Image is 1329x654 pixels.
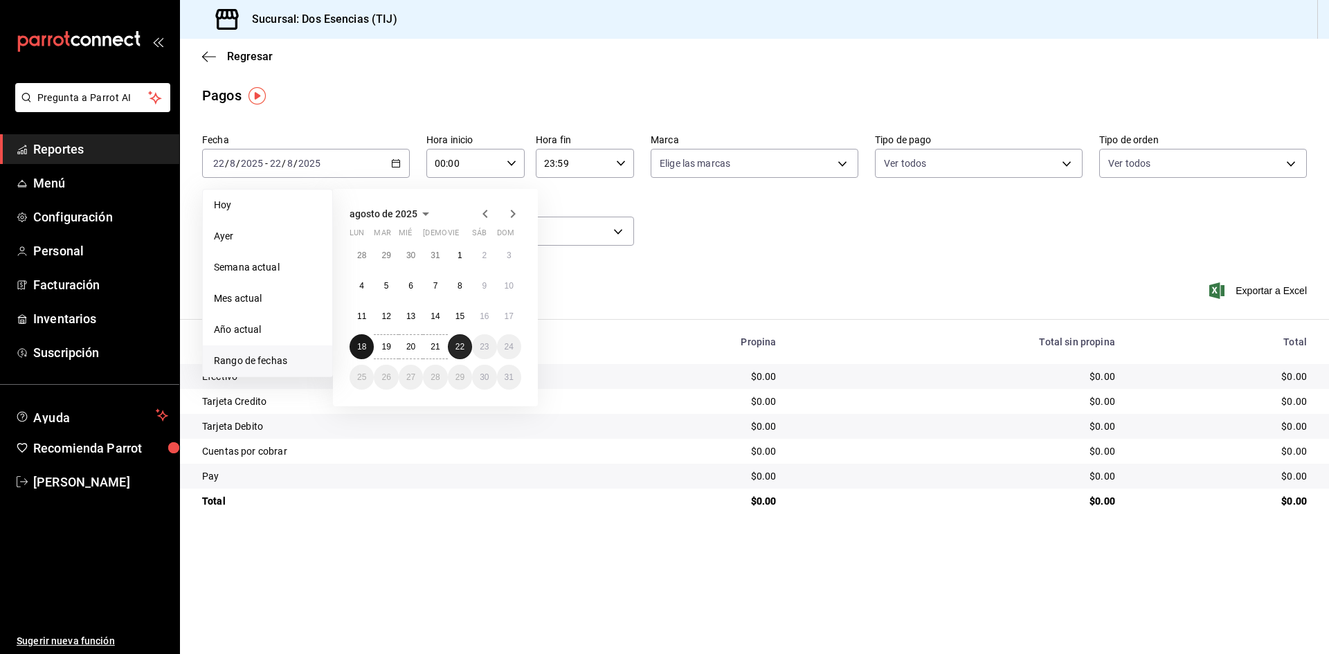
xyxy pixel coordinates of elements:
[202,394,577,408] div: Tarjeta Credito
[1099,135,1307,145] label: Tipo de orden
[202,419,577,433] div: Tarjeta Debito
[33,407,150,424] span: Ayuda
[423,243,447,268] button: 31 de julio de 2025
[431,251,440,260] abbr: 31 de julio de 2025
[798,469,1114,483] div: $0.00
[374,365,398,390] button: 26 de agosto de 2025
[214,323,321,337] span: Año actual
[458,281,462,291] abbr: 8 de agosto de 2025
[458,251,462,260] abbr: 1 de agosto de 2025
[214,354,321,368] span: Rango de fechas
[431,342,440,352] abbr: 21 de agosto de 2025
[599,494,776,508] div: $0.00
[374,243,398,268] button: 29 de julio de 2025
[599,394,776,408] div: $0.00
[282,158,286,169] span: /
[214,198,321,212] span: Hoy
[399,365,423,390] button: 27 de agosto de 2025
[1108,156,1150,170] span: Ver todos
[381,311,390,321] abbr: 12 de agosto de 2025
[381,342,390,352] abbr: 19 de agosto de 2025
[381,251,390,260] abbr: 29 de julio de 2025
[213,158,225,169] input: --
[505,311,514,321] abbr: 17 de agosto de 2025
[1137,370,1307,383] div: $0.00
[798,444,1114,458] div: $0.00
[497,304,521,329] button: 17 de agosto de 2025
[406,311,415,321] abbr: 13 de agosto de 2025
[448,273,472,298] button: 8 de agosto de 2025
[350,206,434,222] button: agosto de 2025
[202,50,273,63] button: Regresar
[482,251,487,260] abbr: 2 de agosto de 2025
[408,281,413,291] abbr: 6 de agosto de 2025
[374,228,390,243] abbr: martes
[357,372,366,382] abbr: 25 de agosto de 2025
[431,311,440,321] abbr: 14 de agosto de 2025
[472,334,496,359] button: 23 de agosto de 2025
[448,228,459,243] abbr: viernes
[448,334,472,359] button: 22 de agosto de 2025
[374,304,398,329] button: 12 de agosto de 2025
[448,304,472,329] button: 15 de agosto de 2025
[33,309,168,328] span: Inventarios
[798,394,1114,408] div: $0.00
[472,273,496,298] button: 9 de agosto de 2025
[269,158,282,169] input: --
[15,83,170,112] button: Pregunta a Parrot AI
[202,444,577,458] div: Cuentas por cobrar
[229,158,236,169] input: --
[399,228,412,243] abbr: miércoles
[480,372,489,382] abbr: 30 de agosto de 2025
[1137,419,1307,433] div: $0.00
[33,140,168,158] span: Reportes
[1137,469,1307,483] div: $0.00
[875,135,1083,145] label: Tipo de pago
[1137,336,1307,347] div: Total
[202,494,577,508] div: Total
[433,281,438,291] abbr: 7 de agosto de 2025
[423,365,447,390] button: 28 de agosto de 2025
[599,469,776,483] div: $0.00
[798,336,1114,347] div: Total sin propina
[1137,494,1307,508] div: $0.00
[37,91,149,105] span: Pregunta a Parrot AI
[497,243,521,268] button: 3 de agosto de 2025
[152,36,163,47] button: open_drawer_menu
[497,334,521,359] button: 24 de agosto de 2025
[423,304,447,329] button: 14 de agosto de 2025
[431,372,440,382] abbr: 28 de agosto de 2025
[599,444,776,458] div: $0.00
[350,228,364,243] abbr: lunes
[884,156,926,170] span: Ver todos
[381,372,390,382] abbr: 26 de agosto de 2025
[350,334,374,359] button: 18 de agosto de 2025
[265,158,268,169] span: -
[480,342,489,352] abbr: 23 de agosto de 2025
[1212,282,1307,299] span: Exportar a Excel
[298,158,321,169] input: ----
[455,311,464,321] abbr: 15 de agosto de 2025
[214,229,321,244] span: Ayer
[350,208,417,219] span: agosto de 2025
[505,372,514,382] abbr: 31 de agosto de 2025
[33,208,168,226] span: Configuración
[507,251,512,260] abbr: 3 de agosto de 2025
[651,135,858,145] label: Marca
[33,473,168,491] span: [PERSON_NAME]
[406,251,415,260] abbr: 30 de julio de 2025
[202,85,242,106] div: Pagos
[472,228,487,243] abbr: sábado
[241,11,397,28] h3: Sucursal: Dos Esencias (TIJ)
[497,273,521,298] button: 10 de agosto de 2025
[399,304,423,329] button: 13 de agosto de 2025
[472,304,496,329] button: 16 de agosto de 2025
[350,273,374,298] button: 4 de agosto de 2025
[536,135,634,145] label: Hora fin
[505,281,514,291] abbr: 10 de agosto de 2025
[426,135,525,145] label: Hora inicio
[227,50,273,63] span: Regresar
[248,87,266,105] img: Tooltip marker
[350,243,374,268] button: 28 de julio de 2025
[423,228,505,243] abbr: jueves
